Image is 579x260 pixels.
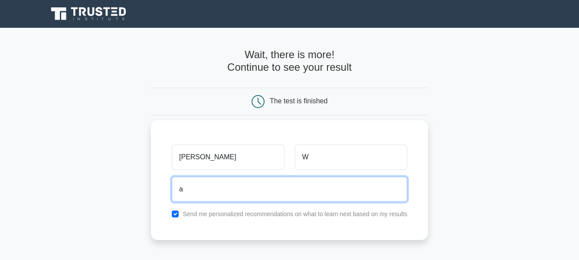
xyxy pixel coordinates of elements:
label: Send me personalized recommendations on what to learn next based on my results [183,211,407,217]
input: Email [172,177,407,202]
div: The test is finished [270,97,327,105]
input: First name [172,145,284,170]
h4: Wait, there is more! Continue to see your result [151,49,428,74]
input: Last name [295,145,407,170]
